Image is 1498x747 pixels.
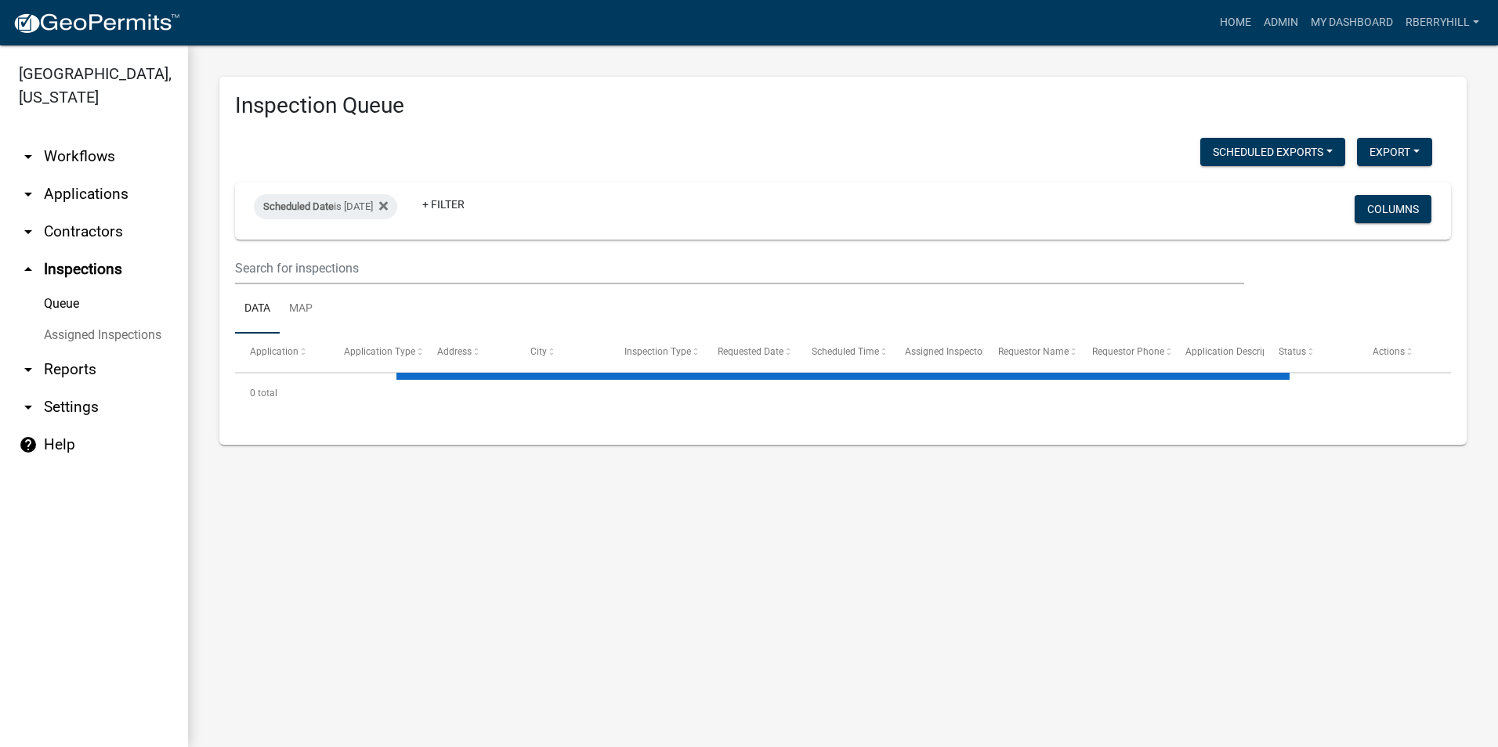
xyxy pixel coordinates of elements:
[19,435,38,454] i: help
[437,346,472,357] span: Address
[280,284,322,334] a: Map
[1373,346,1405,357] span: Actions
[422,334,516,371] datatable-header-cell: Address
[1304,8,1399,38] a: My Dashboard
[610,334,703,371] datatable-header-cell: Inspection Type
[19,398,38,417] i: arrow_drop_down
[254,194,397,219] div: is [DATE]
[19,260,38,279] i: arrow_drop_up
[235,252,1244,284] input: Search for inspections
[235,92,1451,119] h3: Inspection Queue
[1092,346,1164,357] span: Requestor Phone
[1264,334,1357,371] datatable-header-cell: Status
[1358,334,1451,371] datatable-header-cell: Actions
[19,360,38,379] i: arrow_drop_down
[235,284,280,334] a: Data
[19,147,38,166] i: arrow_drop_down
[890,334,983,371] datatable-header-cell: Assigned Inspector
[328,334,422,371] datatable-header-cell: Application Type
[998,346,1069,357] span: Requestor Name
[516,334,609,371] datatable-header-cell: City
[250,346,299,357] span: Application
[1171,334,1264,371] datatable-header-cell: Application Description
[1185,346,1284,357] span: Application Description
[811,346,878,357] span: Scheduled Time
[624,346,691,357] span: Inspection Type
[1355,195,1431,223] button: Columns
[530,346,547,357] span: City
[263,200,334,212] span: Scheduled Date
[19,222,38,241] i: arrow_drop_down
[1200,138,1345,166] button: Scheduled Exports
[1214,8,1257,38] a: Home
[1399,8,1485,38] a: rberryhill
[1257,8,1304,38] a: Admin
[796,334,889,371] datatable-header-cell: Scheduled Time
[983,334,1076,371] datatable-header-cell: Requestor Name
[905,346,986,357] span: Assigned Inspector
[344,346,415,357] span: Application Type
[1076,334,1170,371] datatable-header-cell: Requestor Phone
[410,190,477,218] a: + Filter
[1357,138,1432,166] button: Export
[703,334,796,371] datatable-header-cell: Requested Date
[235,373,1451,413] div: 0 total
[19,185,38,204] i: arrow_drop_down
[1279,346,1306,357] span: Status
[235,334,328,371] datatable-header-cell: Application
[718,346,783,357] span: Requested Date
